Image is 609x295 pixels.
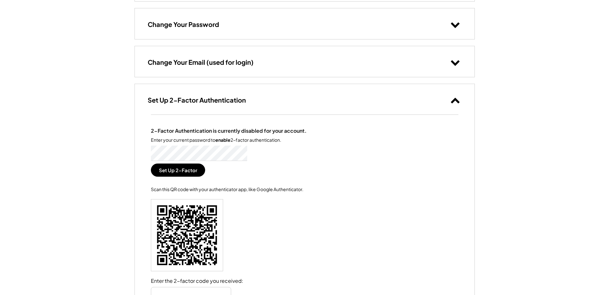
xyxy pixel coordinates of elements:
div: 2-Factor Authentication is currently disabled for your account. [151,128,307,134]
div: Scan this QR code with your authenticator app, like Google Authenticator. [151,186,303,193]
div: Enter your current password to 2-factor authentication. [151,137,281,143]
h3: Set Up 2-Factor Authentication [148,96,246,104]
div: Enter the 2-factor code you received: [151,278,243,284]
button: Set Up 2-Factor [151,164,205,177]
strong: enable [215,137,231,143]
h3: Change Your Password [148,20,219,29]
h3: Change Your Email (used for login) [148,58,254,66]
img: AJgGr89SbQtnAAAAAElFTkSuQmCC [151,199,223,271]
